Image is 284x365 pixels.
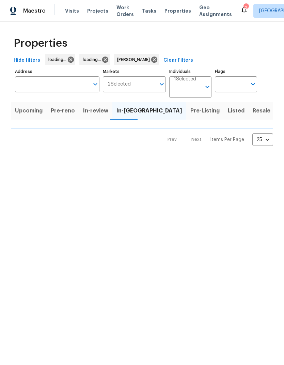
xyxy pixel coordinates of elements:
span: Geo Assignments [199,4,232,18]
div: 2 [243,4,248,11]
span: Clear Filters [163,56,193,65]
span: 2 Selected [108,81,131,87]
div: [PERSON_NAME] [114,54,159,65]
span: Tasks [142,9,156,13]
span: Upcoming [15,106,43,116]
span: Projects [87,7,108,14]
label: Individuals [169,70,211,74]
span: loading... [83,56,104,63]
span: [PERSON_NAME] [117,56,153,63]
button: Clear Filters [161,54,196,67]
button: Open [157,79,167,89]
span: Maestro [23,7,46,14]
div: loading... [79,54,110,65]
span: Resale [253,106,270,116]
button: Hide filters [11,54,43,67]
span: In-[GEOGRAPHIC_DATA] [116,106,182,116]
span: In-review [83,106,108,116]
span: Properties [164,7,191,14]
div: loading... [45,54,75,65]
button: Open [203,82,212,92]
span: Pre-Listing [190,106,220,116]
label: Flags [215,70,257,74]
span: Work Orders [116,4,134,18]
div: 25 [252,131,273,149]
span: Listed [228,106,244,116]
span: Hide filters [14,56,40,65]
span: Visits [65,7,79,14]
label: Address [15,70,99,74]
span: Properties [14,40,67,47]
label: Markets [103,70,166,74]
span: Pre-reno [51,106,75,116]
button: Open [91,79,100,89]
span: 1 Selected [174,76,196,82]
button: Open [248,79,258,89]
p: Items Per Page [210,136,244,143]
nav: Pagination Navigation [161,133,273,146]
span: loading... [48,56,69,63]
